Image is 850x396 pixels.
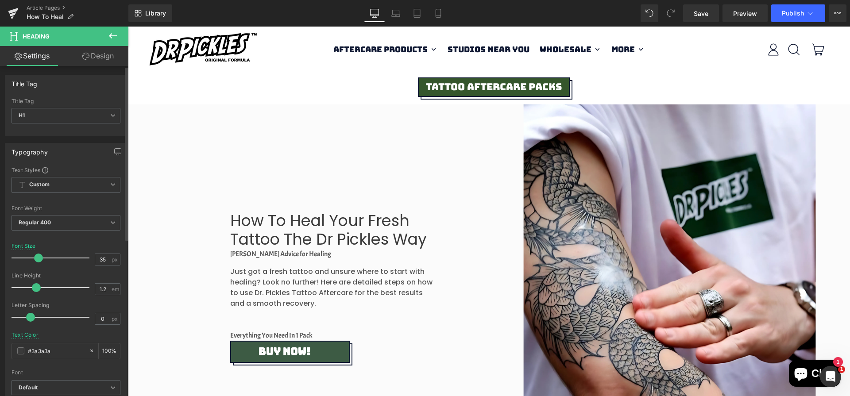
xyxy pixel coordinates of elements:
span: px [112,316,119,322]
button: Aftercare Products [201,12,315,34]
p: Everything you need in 1 Pack [102,304,310,314]
a: Tablet [406,4,428,22]
iframe: Intercom live chat [820,366,841,387]
a: BUY NOW! [102,314,222,336]
div: Title Tag [12,98,120,104]
span: How To Heal [27,13,64,20]
div: Text Color [12,332,39,338]
a: Tattoo Aftercare Packs [290,51,442,70]
span: px [112,257,119,262]
span: More [483,19,509,27]
span: BUY NOW! [131,319,183,331]
div: Font Size [12,243,36,249]
div: Font Weight [12,205,120,211]
h1: How To Heal Your Fresh Tattoo The Dr Pickles Way [102,185,310,222]
span: Heading [23,33,50,40]
inbox-online-store-chat: Shopify online store chat [658,334,715,362]
div: Line Height [12,273,120,279]
span: 1 [838,366,845,373]
p: Just got a fresh tattoo and unsure where to start with healing? Look no further! Here are detaile... [102,240,310,282]
span: Preview [733,9,757,18]
input: Color [28,346,85,356]
div: Font [12,369,120,376]
div: Title Tag [12,75,38,88]
a: Design [66,46,130,66]
div: Text Styles [12,166,120,173]
span: Publish [782,10,804,17]
p: [PERSON_NAME] Advice for Healing [102,222,310,233]
button: More [478,12,522,34]
button: Wholesale [406,12,478,34]
a: Desktop [364,4,385,22]
span: em [112,286,119,292]
span: Aftercare Products [205,19,302,27]
a: New Library [128,4,172,22]
a: Mobile [428,4,449,22]
button: Redo [662,4,680,22]
a: Article Pages [27,4,128,12]
div: Typography [12,143,48,156]
span: Save [694,9,708,18]
i: Default [19,384,38,392]
b: H1 [19,112,25,119]
b: Regular 400 [19,219,51,226]
img: Dr Pickles [20,5,131,41]
span: Wholesale [412,19,466,27]
button: More [829,4,846,22]
div: Letter Spacing [12,302,120,308]
a: Laptop [385,4,406,22]
a: Preview [722,4,768,22]
a: Studios Near You [315,12,407,34]
div: % [99,343,120,359]
a: Dr Pickles [20,5,170,41]
button: Undo [641,4,658,22]
span: Library [145,9,166,17]
b: Custom [29,181,50,188]
button: Publish [771,4,825,22]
